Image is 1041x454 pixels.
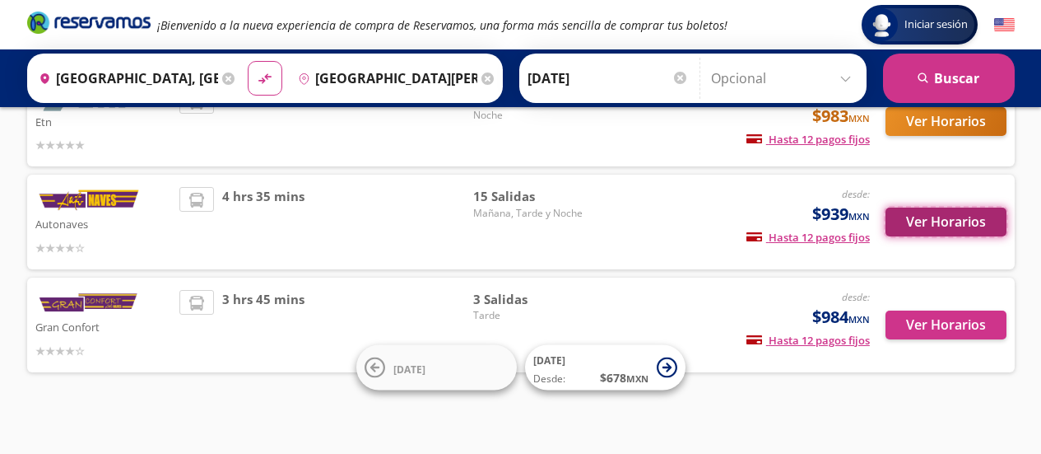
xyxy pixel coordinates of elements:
span: Desde: [533,372,565,386]
span: Hasta 12 pagos fijos [746,132,870,147]
small: MXN [848,313,870,325]
input: Elegir Fecha [527,58,689,99]
img: Gran Confort [35,290,142,316]
span: [DATE] [393,362,425,376]
em: desde: [842,290,870,304]
span: Mañana, Tarde y Noche [473,206,588,221]
button: [DATE] [356,345,517,391]
span: $ 678 [600,369,648,386]
input: Opcional [711,58,858,99]
span: 15 Salidas [473,187,588,206]
input: Buscar Origen [32,58,218,99]
small: MXN [626,372,648,385]
span: Iniciar sesión [898,16,974,33]
span: Tarde [473,308,588,323]
p: Autonaves [35,213,172,233]
span: [DATE] [533,353,565,367]
span: 4 hrs 20 mins [222,89,304,154]
button: Ver Horarios [885,311,1006,339]
img: Autonaves [35,187,142,213]
button: Buscar [883,54,1015,103]
button: English [994,15,1015,35]
i: Brand Logo [27,10,151,35]
a: Brand Logo [27,10,151,40]
span: 3 hrs 45 mins [222,290,304,360]
span: 3 Salidas [473,290,588,309]
button: [DATE]Desde:$678MXN [525,345,685,391]
p: Gran Confort [35,316,172,336]
button: Ver Horarios [885,107,1006,136]
span: $983 [812,104,870,129]
input: Buscar Destino [291,58,477,99]
span: Hasta 12 pagos fijos [746,230,870,245]
span: Noche [473,108,588,123]
span: Hasta 12 pagos fijos [746,333,870,348]
span: 4 hrs 35 mins [222,187,304,257]
em: desde: [842,187,870,201]
small: MXN [848,210,870,222]
span: $939 [812,202,870,227]
p: Etn [35,111,172,131]
span: $984 [812,305,870,330]
button: Ver Horarios [885,208,1006,236]
small: MXN [848,112,870,124]
em: ¡Bienvenido a la nueva experiencia de compra de Reservamos, una forma más sencilla de comprar tus... [157,17,727,33]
